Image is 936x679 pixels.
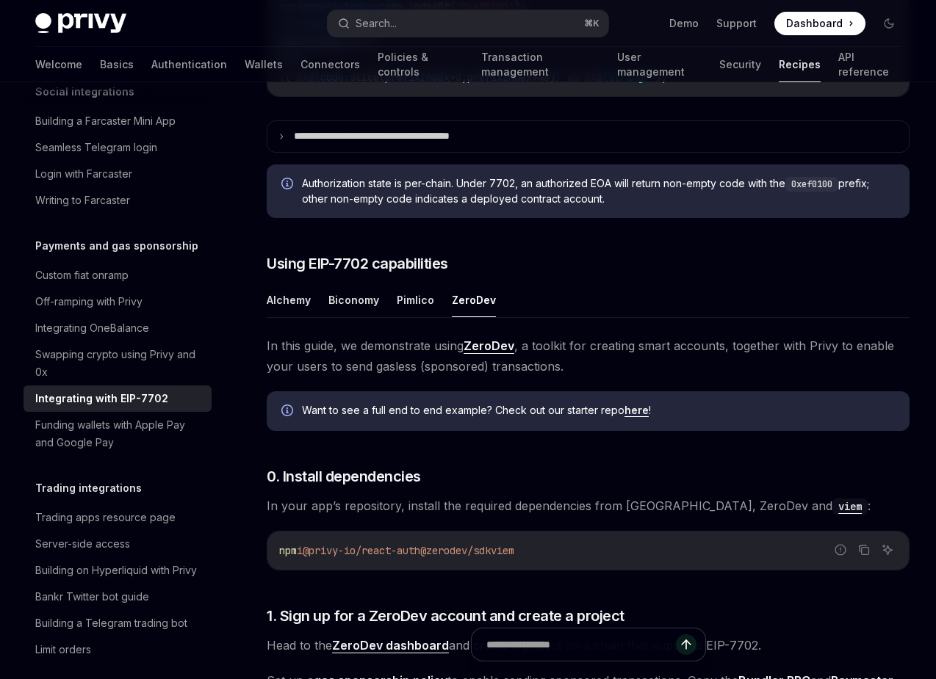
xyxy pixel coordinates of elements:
[151,47,227,82] a: Authentication
[328,10,608,37] button: Search...⌘K
[35,588,149,606] div: Bankr Twitter bot guide
[303,544,420,557] span: @privy-io/react-auth
[24,584,212,610] a: Bankr Twitter bot guide
[279,544,297,557] span: npm
[420,544,491,557] span: @zerodev/sdk
[35,13,126,34] img: dark logo
[328,283,379,317] button: Biconomy
[24,288,212,315] a: Off-ramping with Privy
[464,338,514,354] a: ZeroDev
[267,335,910,377] span: In this guide, we demonstrate using , a toolkit for creating smart accounts, together with Privy ...
[719,47,761,82] a: Security
[35,535,130,553] div: Server-side access
[24,636,212,663] a: Limit orders
[35,390,168,407] div: Integrating with EIP-7702
[716,16,757,31] a: Support
[452,283,496,317] button: ZeroDev
[397,283,434,317] button: Pimlico
[281,178,296,192] svg: Info
[878,540,897,559] button: Ask AI
[24,341,212,385] a: Swapping crypto using Privy and 0x
[786,16,843,31] span: Dashboard
[245,47,283,82] a: Wallets
[267,283,311,317] button: Alchemy
[24,108,212,134] a: Building a Farcaster Mini App
[35,192,130,209] div: Writing to Farcaster
[300,47,360,82] a: Connectors
[35,47,82,82] a: Welcome
[624,404,649,417] a: here
[481,47,600,82] a: Transaction management
[297,544,303,557] span: i
[24,610,212,636] a: Building a Telegram trading bot
[35,293,143,311] div: Off-ramping with Privy
[35,319,149,337] div: Integrating OneBalance
[35,346,203,381] div: Swapping crypto using Privy and 0x
[584,18,600,29] span: ⌘ K
[24,385,212,412] a: Integrating with EIP-7702
[24,557,212,584] a: Building on Hyperliquid with Privy
[24,412,212,456] a: Funding wallets with Apple Pay and Google Pay
[356,15,397,32] div: Search...
[877,12,901,35] button: Toggle dark mode
[35,614,187,632] div: Building a Telegram trading bot
[617,47,702,82] a: User management
[302,403,895,418] span: Want to see a full end to end example? Check out our starter repo !
[832,498,868,513] a: viem
[785,177,838,192] code: 0xef0100
[24,315,212,341] a: Integrating OneBalance
[267,253,448,274] span: Using EIP-7702 capabilities
[35,237,198,255] h5: Payments and gas sponsorship
[676,634,696,655] button: Send message
[832,498,868,515] code: viem
[35,416,203,451] div: Funding wallets with Apple Pay and Google Pay
[35,266,129,284] div: Custom fiat onramp
[267,466,421,487] span: 0. Install dependencies
[24,161,212,187] a: Login with Farcaster
[35,562,197,579] div: Building on Hyperliquid with Privy
[267,606,624,626] span: 1. Sign up for a ZeroDev account and create a project
[669,16,699,31] a: Demo
[35,112,176,130] div: Building a Farcaster Mini App
[779,47,821,82] a: Recipes
[35,139,157,156] div: Seamless Telegram login
[378,47,464,82] a: Policies & controls
[24,187,212,214] a: Writing to Farcaster
[854,540,874,559] button: Copy the contents from the code block
[35,479,142,497] h5: Trading integrations
[491,544,514,557] span: viem
[35,509,176,526] div: Trading apps resource page
[24,531,212,557] a: Server-side access
[774,12,865,35] a: Dashboard
[302,176,895,206] span: Authorization state is per-chain. Under 7702, an authorized EOA will return non-empty code with t...
[24,504,212,531] a: Trading apps resource page
[838,47,901,82] a: API reference
[35,641,91,658] div: Limit orders
[24,262,212,288] a: Custom fiat onramp
[24,134,212,161] a: Seamless Telegram login
[281,404,296,419] svg: Info
[831,540,850,559] button: Report incorrect code
[35,165,132,183] div: Login with Farcaster
[267,495,910,516] span: In your app’s repository, install the required dependencies from [GEOGRAPHIC_DATA], ZeroDev and :
[100,47,134,82] a: Basics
